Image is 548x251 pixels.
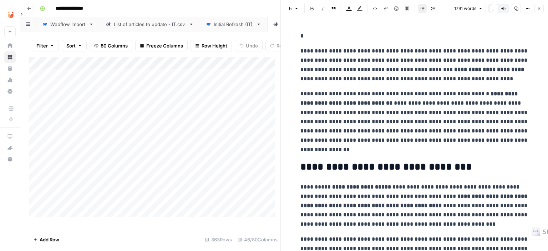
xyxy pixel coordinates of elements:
button: Freeze Columns [135,40,188,51]
span: Freeze Columns [146,42,183,49]
a: List of articles to update - IT.csv [100,17,200,31]
a: Refresh (ES) [267,17,323,31]
a: Your Data [4,63,16,74]
div: Initial Refresh (IT) [214,21,253,28]
div: 363 Rows [202,234,235,245]
div: List of articles to update - IT.csv [114,21,186,28]
button: 80 Columns [90,40,132,51]
button: Row Height [191,40,232,51]
button: Help + Support [4,154,16,165]
button: Redo [265,40,293,51]
a: Settings [4,86,16,97]
a: AirOps Academy [4,131,16,142]
button: Workspace: Unobravo [4,6,16,24]
a: Initial Refresh (IT) [200,17,267,31]
span: 80 Columns [101,42,128,49]
span: Row Height [202,42,227,49]
span: 1791 words [454,5,476,12]
button: What's new? [4,142,16,154]
button: Undo [235,40,263,51]
button: Add Row [29,234,64,245]
a: Home [4,40,16,51]
span: Sort [66,42,76,49]
button: Filter [32,40,59,51]
span: Undo [246,42,258,49]
div: What's new? [5,142,15,153]
span: Redo [276,42,288,49]
a: Usage [4,74,16,86]
a: Webflow Import [36,17,100,31]
button: Sort [62,40,87,51]
span: Filter [36,42,48,49]
div: Webflow Import [50,21,86,28]
button: 1791 words [451,4,486,13]
a: Browse [4,51,16,63]
div: 46/80 Columns [235,234,280,245]
span: Add Row [40,236,59,243]
img: Unobravo Logo [4,8,17,21]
